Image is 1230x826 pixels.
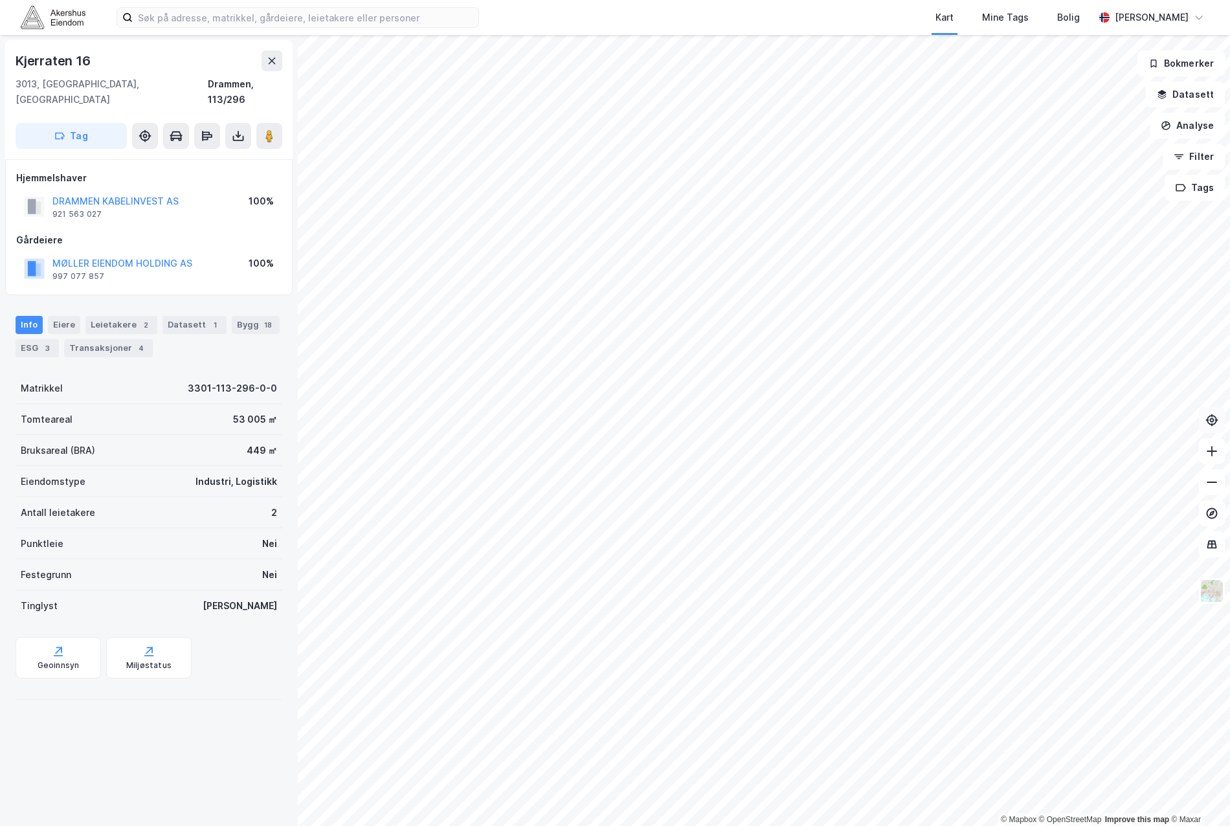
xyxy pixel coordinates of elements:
[262,318,274,331] div: 18
[1039,815,1102,824] a: OpenStreetMap
[249,256,274,271] div: 100%
[196,474,277,489] div: Industri, Logistikk
[188,381,277,396] div: 3301-113-296-0-0
[16,339,59,357] div: ESG
[16,170,282,186] div: Hjemmelshaver
[1057,10,1080,25] div: Bolig
[232,316,280,334] div: Bygg
[64,339,153,357] div: Transaksjoner
[21,443,95,458] div: Bruksareal (BRA)
[262,536,277,552] div: Nei
[1165,175,1225,201] button: Tags
[1115,10,1189,25] div: [PERSON_NAME]
[247,443,277,458] div: 449 ㎡
[208,76,282,107] div: Drammen, 113/296
[262,567,277,583] div: Nei
[935,10,954,25] div: Kart
[139,318,152,331] div: 2
[16,50,93,71] div: Kjerraten 16
[1137,50,1225,76] button: Bokmerker
[21,567,71,583] div: Festegrunn
[271,505,277,520] div: 2
[1200,579,1224,603] img: Z
[1150,113,1225,139] button: Analyse
[1165,764,1230,826] iframe: Chat Widget
[203,598,277,614] div: [PERSON_NAME]
[85,316,157,334] div: Leietakere
[21,474,85,489] div: Eiendomstype
[16,232,282,248] div: Gårdeiere
[133,8,478,27] input: Søk på adresse, matrikkel, gårdeiere, leietakere eller personer
[48,316,80,334] div: Eiere
[162,316,227,334] div: Datasett
[41,342,54,355] div: 3
[16,123,127,149] button: Tag
[38,660,80,671] div: Geoinnsyn
[1105,815,1169,824] a: Improve this map
[16,316,43,334] div: Info
[208,318,221,331] div: 1
[1146,82,1225,107] button: Datasett
[21,598,58,614] div: Tinglyst
[249,194,274,209] div: 100%
[52,271,104,282] div: 997 077 857
[21,6,85,28] img: akershus-eiendom-logo.9091f326c980b4bce74ccdd9f866810c.svg
[233,412,277,427] div: 53 005 ㎡
[21,536,63,552] div: Punktleie
[126,660,172,671] div: Miljøstatus
[21,412,73,427] div: Tomteareal
[21,381,63,396] div: Matrikkel
[16,76,208,107] div: 3013, [GEOGRAPHIC_DATA], [GEOGRAPHIC_DATA]
[135,342,148,355] div: 4
[52,209,102,219] div: 921 563 027
[21,505,95,520] div: Antall leietakere
[982,10,1029,25] div: Mine Tags
[1001,815,1036,824] a: Mapbox
[1163,144,1225,170] button: Filter
[1165,764,1230,826] div: Kontrollprogram for chat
